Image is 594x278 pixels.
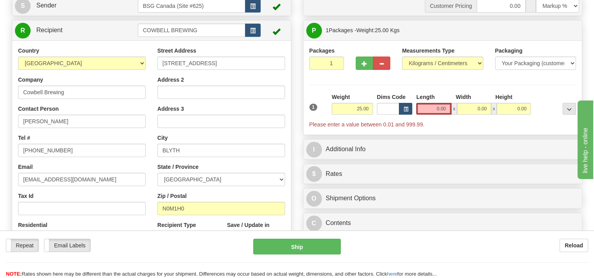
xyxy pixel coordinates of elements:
label: Tel # [18,134,30,142]
label: Measurements Type [402,47,455,55]
label: Packages [309,47,335,55]
label: Recipient Type [157,221,196,229]
span: Kgs [390,27,400,33]
span: 1 [326,27,329,33]
label: Zip / Postal [157,192,187,200]
span: C [306,216,322,231]
label: Contact Person [18,105,58,113]
span: P [306,23,322,38]
a: CContents [306,215,579,231]
label: Street Address [157,47,196,55]
div: live help - online [6,5,73,14]
span: Weight: [356,27,399,33]
label: Tax Id [18,192,33,200]
span: Packages - [326,22,400,38]
input: Recipient Id [138,24,245,37]
a: P 1Packages -Weight:25.00 Kgs [306,22,579,38]
span: 1 [309,104,318,111]
label: Dims Code [377,93,406,101]
label: Save / Update in Address Book [227,221,285,237]
a: IAdditional Info [306,141,579,157]
span: $ [306,166,322,182]
label: Width [456,93,471,101]
span: x [491,103,497,115]
label: State / Province [157,163,199,171]
label: Email [18,163,33,171]
span: Please enter a value between 0.01 and 999.99. [309,121,424,128]
label: Height [495,93,513,101]
iframe: chat widget [576,99,593,179]
label: City [157,134,168,142]
a: OShipment Options [306,190,579,207]
span: Sender [36,2,57,9]
a: R Recipient [15,22,124,38]
label: Address 2 [157,76,184,84]
label: Country [18,47,39,55]
b: Reload [565,242,583,249]
label: Residential [18,221,48,229]
span: 25.00 [375,27,389,33]
input: Enter a location [157,57,285,70]
span: R [15,23,31,38]
label: Company [18,76,43,84]
label: Repeat [6,239,38,252]
span: x [451,103,457,115]
a: $Rates [306,166,579,182]
label: Length [416,93,435,101]
label: Weight [332,93,350,101]
span: I [306,142,322,157]
button: Ship [253,239,340,254]
button: Reload [559,239,588,252]
span: Recipient [36,27,62,33]
span: O [306,191,322,207]
label: Address 3 [157,105,184,113]
a: here [387,271,397,277]
label: Packaging [495,47,523,55]
div: ... [563,103,576,115]
span: NOTE: [6,271,22,277]
label: Email Labels [44,239,90,252]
